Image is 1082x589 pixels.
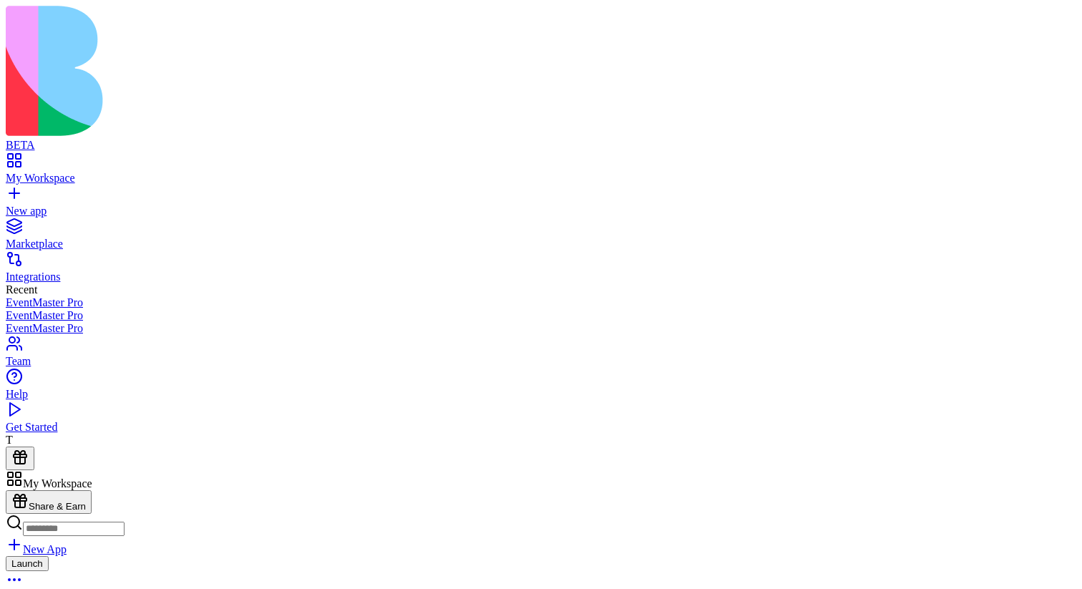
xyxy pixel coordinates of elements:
a: Team [6,342,1076,368]
a: EventMaster Pro [6,322,1076,335]
span: My Workspace [23,477,92,490]
button: Share & Earn [6,490,92,514]
a: Integrations [6,258,1076,283]
div: Get Started [6,421,1076,434]
img: logo [6,6,581,136]
span: Recent [6,283,37,296]
div: Team [6,355,1076,368]
button: Launch [6,556,49,571]
a: BETA [6,126,1076,152]
div: New app [6,205,1076,218]
a: New App [6,543,67,555]
span: T [6,434,13,446]
div: BETA [6,139,1076,152]
a: Marketplace [6,225,1076,250]
span: Share & Earn [29,501,86,512]
a: My Workspace [6,159,1076,185]
div: Marketplace [6,238,1076,250]
a: New app [6,192,1076,218]
div: Integrations [6,271,1076,283]
a: Help [6,375,1076,401]
div: My Workspace [6,172,1076,185]
a: Get Started [6,408,1076,434]
a: EventMaster Pro [6,309,1076,322]
div: Help [6,388,1076,401]
a: EventMaster Pro [6,296,1076,309]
